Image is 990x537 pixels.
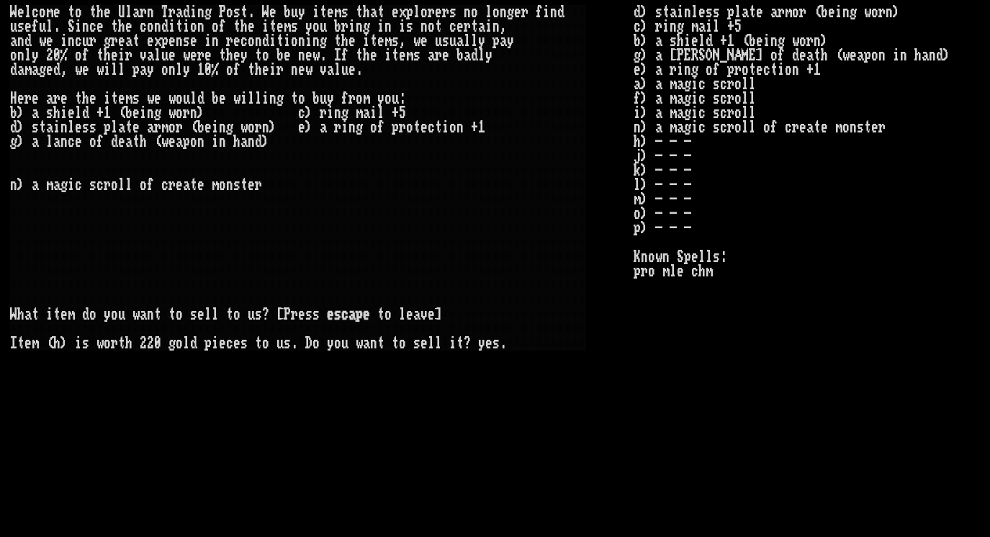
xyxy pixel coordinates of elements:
div: l [125,5,132,19]
div: t [233,19,240,34]
div: r [464,19,471,34]
div: i [377,19,384,34]
div: y [298,5,305,19]
div: i [485,19,492,34]
div: d [24,34,32,48]
div: i [305,34,312,48]
div: g [363,19,370,34]
div: e [348,63,356,77]
div: e [104,5,111,19]
div: e [392,5,399,19]
div: w [312,48,320,63]
div: t [255,48,262,63]
div: , [399,34,406,48]
div: x [399,5,406,19]
div: 2 [46,48,53,63]
div: n [291,63,298,77]
div: n [500,5,507,19]
div: y [507,34,514,48]
div: U [118,5,125,19]
div: f [233,63,240,77]
div: a [500,34,507,48]
div: i [104,63,111,77]
div: d [10,63,17,77]
div: g [39,63,46,77]
div: t [435,19,442,34]
div: e [514,5,521,19]
div: i [60,34,68,48]
div: i [543,5,550,19]
div: s [406,19,413,34]
div: c [32,5,39,19]
div: s [132,91,140,106]
div: t [96,48,104,63]
div: o [291,34,298,48]
div: d [183,5,190,19]
div: n [154,19,161,34]
div: e [456,19,464,34]
div: i [204,34,212,48]
div: n [176,34,183,48]
div: . [248,5,255,19]
div: t [377,5,384,19]
div: p [406,5,413,19]
div: n [82,19,89,34]
div: t [75,91,82,106]
div: i [118,48,125,63]
div: e [53,5,60,19]
div: s [233,5,240,19]
div: a [464,48,471,63]
div: . [356,63,363,77]
div: h [118,19,125,34]
div: o [147,19,154,34]
div: c [140,19,147,34]
div: e [370,48,377,63]
div: e [298,63,305,77]
div: r [197,48,204,63]
div: l [190,91,197,106]
div: r [276,63,284,77]
div: h [255,63,262,77]
div: d [161,19,168,34]
div: r [428,5,435,19]
div: i [190,5,197,19]
div: o [212,19,219,34]
div: l [334,63,341,77]
div: n [312,34,320,48]
div: e [125,19,132,34]
div: i [269,34,276,48]
div: e [377,34,384,48]
div: l [485,5,492,19]
div: b [212,91,219,106]
div: r [341,19,348,34]
div: a [140,63,147,77]
div: t [356,5,363,19]
div: u [449,34,456,48]
div: h [341,34,348,48]
div: a [176,5,183,19]
div: r [140,5,147,19]
div: a [132,5,140,19]
div: . [53,19,60,34]
div: n [68,34,75,48]
div: n [17,48,24,63]
div: w [147,91,154,106]
div: p [161,34,168,48]
div: i [240,91,248,106]
div: w [168,91,176,106]
div: n [255,34,262,48]
div: m [24,63,32,77]
div: u [161,48,168,63]
div: c [449,19,456,34]
div: e [262,63,269,77]
div: w [413,34,420,48]
div: u [39,19,46,34]
div: e [46,63,53,77]
div: a [125,34,132,48]
div: m [334,5,341,19]
div: b [456,48,464,63]
div: r [442,5,449,19]
div: o [75,5,82,19]
div: r [435,48,442,63]
div: % [60,48,68,63]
